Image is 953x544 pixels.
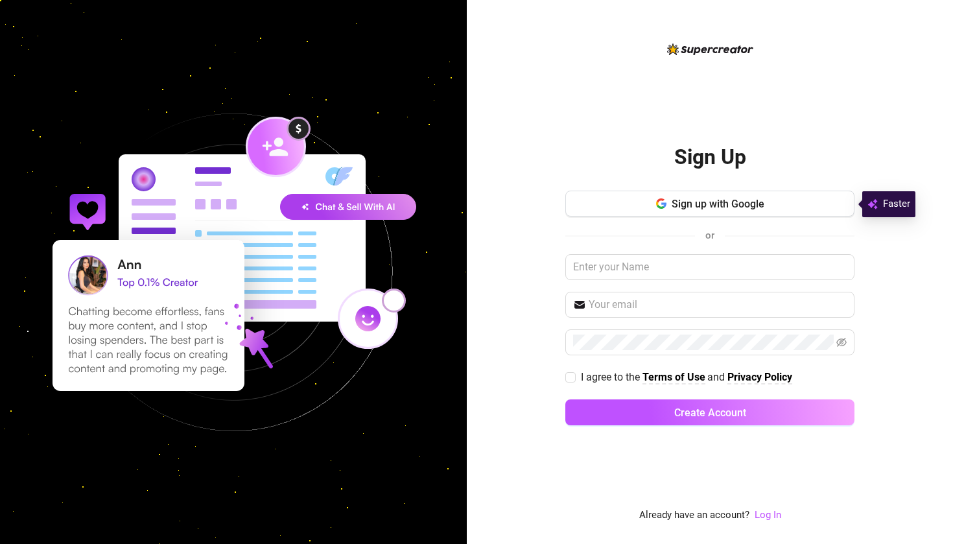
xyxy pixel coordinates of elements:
[9,48,458,497] img: signup-background-D0MIrEPF.svg
[565,191,854,217] button: Sign up with Google
[639,508,749,523] span: Already have an account?
[642,371,705,384] a: Terms of Use
[565,399,854,425] button: Create Account
[836,337,847,348] span: eye-invisible
[727,371,792,384] a: Privacy Policy
[581,371,642,383] span: I agree to the
[667,43,753,55] img: logo-BBDzfeDw.svg
[707,371,727,383] span: and
[672,198,764,210] span: Sign up with Google
[727,371,792,383] strong: Privacy Policy
[674,144,746,171] h2: Sign Up
[705,230,714,241] span: or
[755,508,781,523] a: Log In
[565,254,854,280] input: Enter your Name
[589,297,847,313] input: Your email
[674,407,746,419] span: Create Account
[883,196,910,212] span: Faster
[642,371,705,383] strong: Terms of Use
[755,509,781,521] a: Log In
[867,196,878,212] img: svg%3e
